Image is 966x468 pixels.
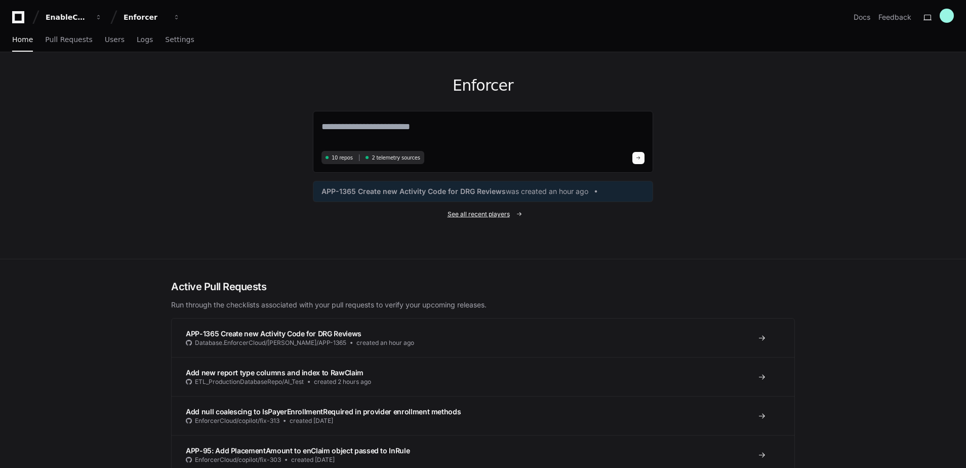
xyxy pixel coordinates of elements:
[356,339,414,347] span: created an hour ago
[195,378,304,386] span: ETL_ProductionDatabaseRepo/Al_Test
[186,329,361,338] span: APP-1365 Create new Activity Code for DRG Reviews
[105,36,125,43] span: Users
[195,417,279,425] span: EnforcerCloud/copilot/fix-313
[124,12,167,22] div: Enforcer
[321,186,506,197] span: APP-1365 Create new Activity Code for DRG Reviews
[42,8,106,26] button: EnableComp
[105,28,125,52] a: Users
[291,456,335,464] span: created [DATE]
[195,339,346,347] span: Database.EnforcerCloud/[PERSON_NAME]/APP-1365
[171,300,795,310] p: Run through the checklists associated with your pull requests to verify your upcoming releases.
[878,12,911,22] button: Feedback
[46,12,89,22] div: EnableComp
[313,76,653,95] h1: Enforcer
[12,36,33,43] span: Home
[332,154,353,162] span: 10 repos
[186,446,410,455] span: APP-95: Add PlacementAmount to enClaim object passed to InRule
[506,186,588,197] span: was created an hour ago
[186,407,461,416] span: Add null coalescing to IsPayerEnrollmentRequired in provider enrollment methods
[119,8,184,26] button: Enforcer
[45,28,92,52] a: Pull Requests
[186,368,364,377] span: Add new report type columns and index to RawClaim
[321,186,645,197] a: APP-1365 Create new Activity Code for DRG Reviewswas created an hour ago
[165,28,194,52] a: Settings
[314,378,371,386] span: created 2 hours ago
[448,210,510,218] span: See all recent players
[171,280,795,294] h2: Active Pull Requests
[172,319,794,357] a: APP-1365 Create new Activity Code for DRG ReviewsDatabase.EnforcerCloud/[PERSON_NAME]/APP-1365cre...
[45,36,92,43] span: Pull Requests
[195,456,281,464] span: EnforcerCloud/copilot/fix-303
[137,28,153,52] a: Logs
[12,28,33,52] a: Home
[313,210,653,218] a: See all recent players
[165,36,194,43] span: Settings
[854,12,870,22] a: Docs
[172,396,794,435] a: Add null coalescing to IsPayerEnrollmentRequired in provider enrollment methodsEnforcerCloud/copi...
[290,417,333,425] span: created [DATE]
[137,36,153,43] span: Logs
[172,357,794,396] a: Add new report type columns and index to RawClaimETL_ProductionDatabaseRepo/Al_Testcreated 2 hour...
[372,154,420,162] span: 2 telemetry sources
